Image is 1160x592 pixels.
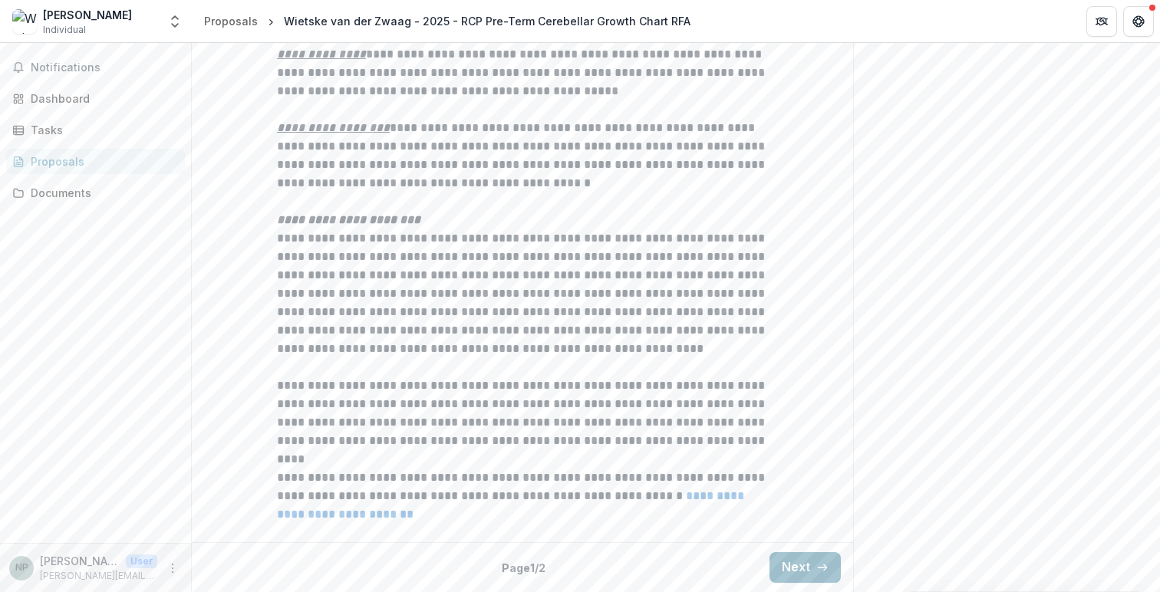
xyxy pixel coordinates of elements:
[15,563,28,573] div: Nikos Priovoulos
[198,10,697,32] nav: breadcrumb
[164,6,186,37] button: Open entity switcher
[31,122,173,138] div: Tasks
[40,553,120,569] p: [PERSON_NAME]
[43,7,132,23] div: [PERSON_NAME]
[31,153,173,169] div: Proposals
[204,13,258,29] div: Proposals
[198,10,264,32] a: Proposals
[6,180,185,206] a: Documents
[31,185,173,201] div: Documents
[1086,6,1117,37] button: Partners
[126,554,157,568] p: User
[6,86,185,111] a: Dashboard
[6,55,185,80] button: Notifications
[12,9,37,34] img: Wietske van der Zwaag
[6,117,185,143] a: Tasks
[502,560,545,576] p: Page 1 / 2
[31,90,173,107] div: Dashboard
[163,559,182,577] button: More
[6,149,185,174] a: Proposals
[31,61,179,74] span: Notifications
[769,552,841,583] button: Next
[43,23,86,37] span: Individual
[284,13,690,29] div: Wietske van der Zwaag - 2025 - RCP Pre-Term Cerebellar Growth Chart RFA
[40,569,157,583] p: [PERSON_NAME][EMAIL_ADDRESS][DOMAIN_NAME]
[1123,6,1154,37] button: Get Help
